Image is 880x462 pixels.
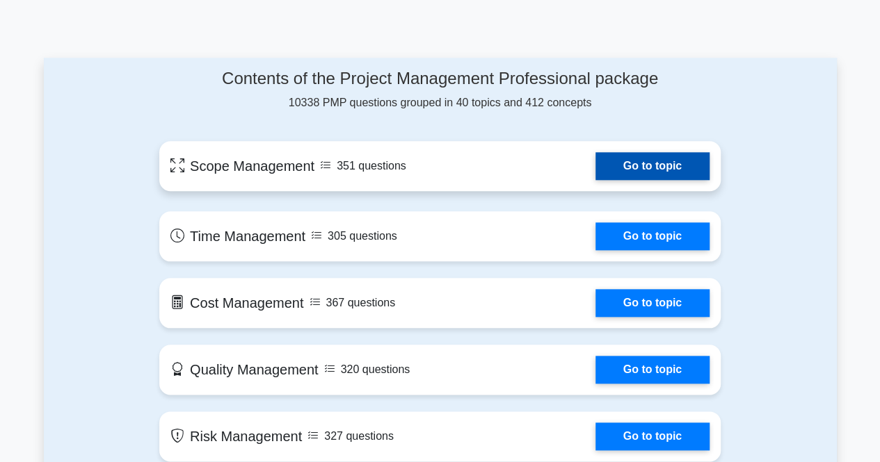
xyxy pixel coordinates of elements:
a: Go to topic [595,422,710,450]
div: 10338 PMP questions grouped in 40 topics and 412 concepts [159,69,721,111]
a: Go to topic [595,356,710,383]
a: Go to topic [595,222,710,250]
a: Go to topic [595,152,710,180]
a: Go to topic [595,289,710,317]
h4: Contents of the Project Management Professional package [159,69,721,89]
